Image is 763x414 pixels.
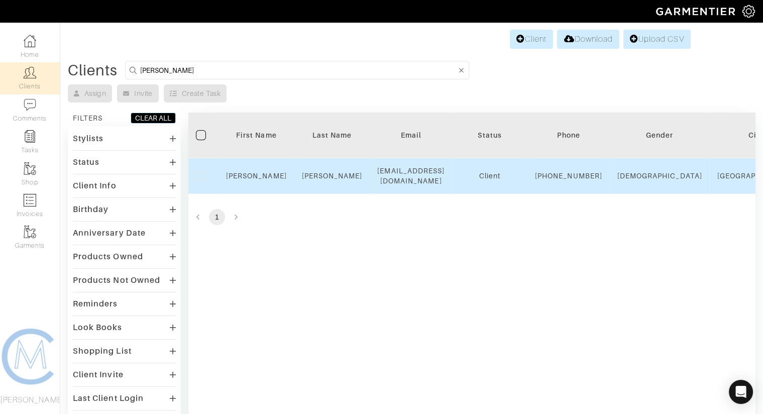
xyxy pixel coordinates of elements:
[131,113,176,124] button: CLEAR ALL
[140,64,457,76] input: Search by name, email, phone, city, or state
[742,5,755,18] img: gear-icon-white-bd11855cb880d31180b6d7d6211b90ccbf57a29d726f0c71d8c61bd08dd39cc2.png
[73,228,146,238] div: Anniversary Date
[73,157,99,167] div: Status
[226,130,287,140] div: First Name
[557,30,619,49] a: Download
[510,30,553,49] a: Client
[302,130,363,140] div: Last Name
[73,181,117,191] div: Client Info
[73,275,160,285] div: Products Not Owned
[535,171,602,181] div: [PHONE_NUMBER]
[73,346,132,356] div: Shopping List
[623,30,691,49] a: Upload CSV
[460,130,520,140] div: Status
[188,209,755,225] nav: pagination navigation
[24,194,36,206] img: orders-icon-0abe47150d42831381b5fb84f609e132dff9fe21cb692f30cb5eec754e2cba89.png
[617,171,702,181] div: [DEMOGRAPHIC_DATA]
[73,252,143,262] div: Products Owned
[24,162,36,175] img: garments-icon-b7da505a4dc4fd61783c78ac3ca0ef83fa9d6f193b1c9dc38574b1d14d53ca28.png
[460,171,520,181] div: Client
[294,113,370,158] th: Toggle SortBy
[610,113,710,158] th: Toggle SortBy
[24,226,36,238] img: garments-icon-b7da505a4dc4fd61783c78ac3ca0ef83fa9d6f193b1c9dc38574b1d14d53ca28.png
[377,130,445,140] div: Email
[209,209,225,225] button: page 1
[73,393,144,403] div: Last Client Login
[73,299,118,309] div: Reminders
[24,66,36,79] img: clients-icon-6bae9207a08558b7cb47a8932f037763ab4055f8c8b6bfacd5dc20c3e0201464.png
[302,172,363,180] a: [PERSON_NAME]
[452,113,527,158] th: Toggle SortBy
[226,172,287,180] a: [PERSON_NAME]
[24,130,36,143] img: reminder-icon-8004d30b9f0a5d33ae49ab947aed9ed385cf756f9e5892f1edd6e32f2345188e.png
[651,3,742,20] img: garmentier-logo-header-white-b43fb05a5012e4ada735d5af1a66efaba907eab6374d6393d1fbf88cb4ef424d.png
[219,113,294,158] th: Toggle SortBy
[73,370,124,380] div: Client Invite
[377,166,445,186] div: [EMAIL_ADDRESS][DOMAIN_NAME]
[73,204,108,215] div: Birthday
[135,113,171,123] div: CLEAR ALL
[729,380,753,404] div: Open Intercom Messenger
[68,65,118,75] div: Clients
[73,113,102,123] div: FILTERS
[535,130,602,140] div: Phone
[73,323,123,333] div: Look Books
[24,98,36,111] img: comment-icon-a0a6a9ef722e966f86d9cbdc48e553b5cf19dbc54f86b18d962a5391bc8f6eb6.png
[617,130,702,140] div: Gender
[24,35,36,47] img: dashboard-icon-dbcd8f5a0b271acd01030246c82b418ddd0df26cd7fceb0bd07c9910d44c42f6.png
[73,134,103,144] div: Stylists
